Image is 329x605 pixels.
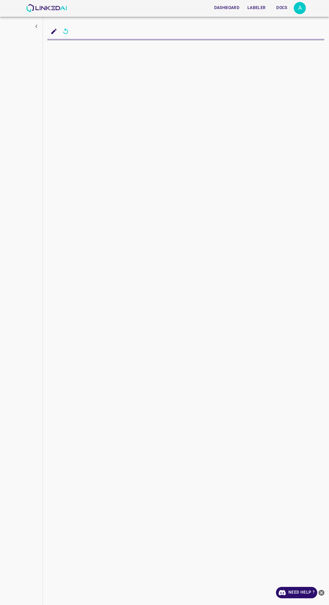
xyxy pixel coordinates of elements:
a: Docs [270,1,294,15]
a: Need Help ? [276,587,317,598]
div: A [294,2,306,14]
button: Docs [271,2,292,13]
button: show more [30,20,43,33]
button: close-help [317,587,326,598]
button: add to shopping cart [48,25,60,38]
a: Labeler [243,1,270,15]
button: Open settings [294,2,306,14]
img: LinkedAI [26,4,67,12]
button: Labeler [245,2,268,13]
button: Dashboard [211,2,242,13]
a: Dashboard [210,1,243,15]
